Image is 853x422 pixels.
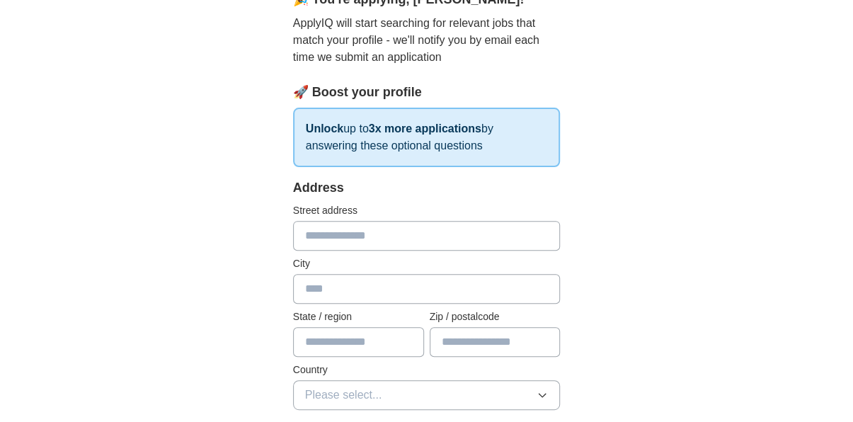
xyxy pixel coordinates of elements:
[306,122,343,135] strong: Unlock
[369,122,481,135] strong: 3x more applications
[293,256,561,271] label: City
[293,83,561,102] div: 🚀 Boost your profile
[293,108,561,167] p: up to by answering these optional questions
[430,309,561,324] label: Zip / postalcode
[293,203,561,218] label: Street address
[293,363,561,377] label: Country
[293,15,561,66] p: ApplyIQ will start searching for relevant jobs that match your profile - we'll notify you by emai...
[293,380,561,410] button: Please select...
[293,309,424,324] label: State / region
[305,387,382,404] span: Please select...
[293,178,561,198] div: Address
